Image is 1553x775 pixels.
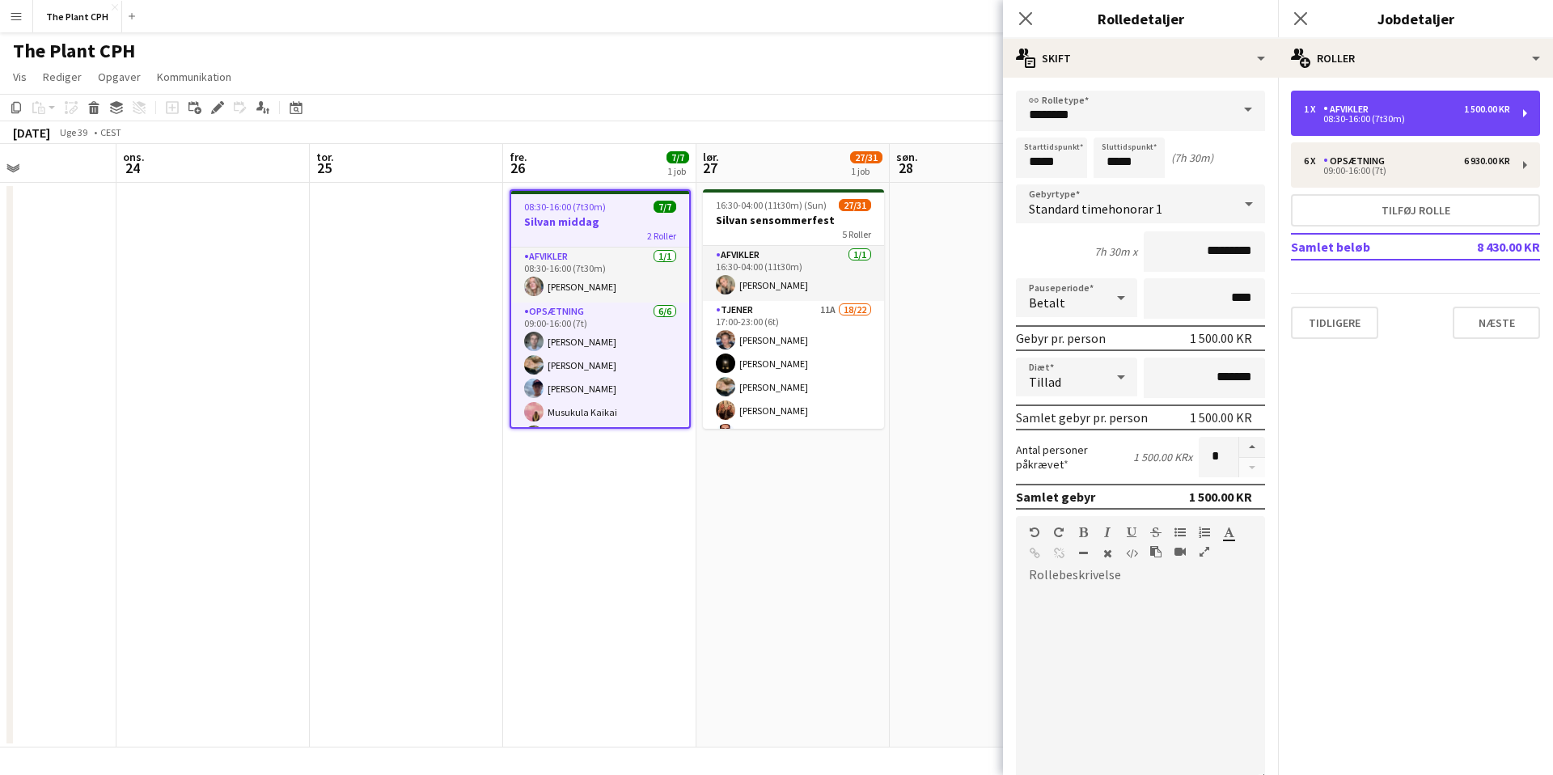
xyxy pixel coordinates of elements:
button: Vandret linje [1077,547,1089,560]
span: tor. [316,150,334,164]
span: 25 [314,159,334,177]
span: 7/7 [654,201,676,213]
div: Afvikler [1323,104,1375,115]
span: ons. [123,150,145,164]
h3: Silvan middag [511,214,689,229]
app-card-role: Afvikler1/108:30-16:00 (7t30m)[PERSON_NAME] [511,248,689,303]
app-job-card: 16:30-04:00 (11t30m) (Sun)27/31Silvan sensommerfest5 RollerAfvikler1/116:30-04:00 (11t30m)[PERSON... [703,189,884,429]
button: Fed [1077,526,1089,539]
button: Gentag [1053,526,1064,539]
span: fre. [510,150,527,164]
button: Sæt ind som almindelig tekst [1150,545,1162,558]
h3: Rolledetaljer [1003,8,1278,29]
a: Kommunikation [150,66,238,87]
span: 26 [507,159,527,177]
td: 8 430.00 KR [1447,234,1541,260]
div: Samlet gebyr [1016,489,1095,505]
button: Tilføj rolle [1291,194,1540,227]
span: 16:30-04:00 (11t30m) (Sun) [716,199,827,211]
span: 24 [121,159,145,177]
div: CEST [100,126,121,138]
div: (7h 30m) [1171,150,1213,165]
a: Rediger [36,66,88,87]
span: 27/31 [839,199,871,211]
span: 28 [894,159,918,177]
a: Vis [6,66,33,87]
div: 6 x [1304,155,1323,167]
app-card-role: Opsætning6/609:00-16:00 (7t)[PERSON_NAME][PERSON_NAME][PERSON_NAME]Musukula Kaikai [511,303,689,475]
span: 27/31 [850,151,882,163]
button: Indsæt video [1174,545,1186,558]
button: Næste [1453,307,1540,339]
div: 1 job [667,165,688,177]
div: 1 500.00 KR [1190,409,1252,426]
button: Gennemstreget [1150,526,1162,539]
div: Skift [1003,39,1278,78]
button: Ordnet liste [1199,526,1210,539]
span: 5 Roller [842,228,871,240]
span: lør. [703,150,719,164]
span: 08:30-16:00 (7t30m) [524,201,606,213]
div: Opsætning [1323,155,1391,167]
div: 1 500.00 KR [1189,489,1252,505]
span: 7/7 [666,151,689,163]
div: Gebyr pr. person [1016,330,1106,346]
button: Fortryd [1029,526,1040,539]
button: Forøg [1239,437,1265,458]
button: Uordnet liste [1174,526,1186,539]
app-job-card: 08:30-16:00 (7t30m)7/7Silvan middag2 RollerAfvikler1/108:30-16:00 (7t30m)[PERSON_NAME]Opsætning6/... [510,189,691,429]
td: Samlet beløb [1291,234,1447,260]
button: Ryd formatering [1102,547,1113,560]
span: Kommunikation [157,70,231,84]
button: Kursiv [1102,526,1113,539]
span: Rediger [43,70,82,84]
div: 1 500.00 KR [1190,330,1252,346]
div: [DATE] [13,125,50,141]
span: Standard timehonorar 1 [1029,201,1162,217]
div: 7h 30m x [1094,244,1137,259]
div: 1 500.00 KR [1464,104,1510,115]
div: 09:00-16:00 (7t) [1304,167,1510,175]
label: Antal personer påkrævet [1016,443,1133,472]
h1: The Plant CPH [13,39,135,63]
div: Roller [1278,39,1553,78]
span: søn. [896,150,918,164]
div: 6 930.00 KR [1464,155,1510,167]
button: HTML-kode [1126,547,1137,560]
button: The Plant CPH [33,1,122,32]
app-card-role: Afvikler1/116:30-04:00 (11t30m)[PERSON_NAME] [703,246,884,301]
button: Tidligere [1291,307,1378,339]
div: 1 x [1304,104,1323,115]
button: Understregning [1126,526,1137,539]
div: 1 job [851,165,882,177]
span: Betalt [1029,294,1065,311]
span: 27 [700,159,719,177]
div: Samlet gebyr pr. person [1016,409,1148,426]
span: Tillad [1029,374,1061,390]
span: Uge 39 [53,126,94,138]
a: Opgaver [91,66,147,87]
h3: Jobdetaljer [1278,8,1553,29]
button: Tekstfarve [1223,526,1234,539]
span: Opgaver [98,70,141,84]
div: 08:30-16:00 (7t30m) [1304,115,1510,123]
button: Fuld skærm [1199,545,1210,558]
div: 1 500.00 KR x [1133,450,1192,464]
span: 2 Roller [647,230,676,242]
h3: Silvan sensommerfest [703,213,884,227]
span: Vis [13,70,27,84]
